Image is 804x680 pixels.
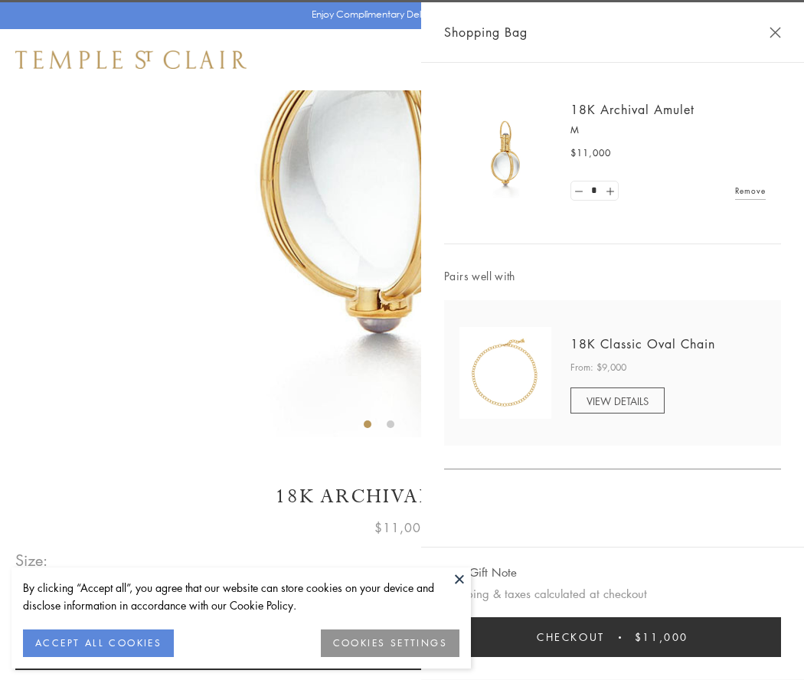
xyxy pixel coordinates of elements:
[23,629,174,657] button: ACCEPT ALL COOKIES
[537,629,605,646] span: Checkout
[602,181,617,201] a: Set quantity to 2
[770,27,781,38] button: Close Shopping Bag
[23,579,459,614] div: By clicking “Accept all”, you agree that our website can store cookies on your device and disclos...
[570,335,715,352] a: 18K Classic Oval Chain
[444,22,528,42] span: Shopping Bag
[570,387,665,414] a: VIEW DETAILS
[459,327,551,419] img: N88865-OV18
[374,518,430,538] span: $11,000
[635,629,688,646] span: $11,000
[15,51,247,69] img: Temple St. Clair
[444,584,781,603] p: Shipping & taxes calculated at checkout
[321,629,459,657] button: COOKIES SETTINGS
[15,548,49,573] span: Size:
[587,394,649,408] span: VIEW DETAILS
[444,267,781,285] span: Pairs well with
[570,101,695,118] a: 18K Archival Amulet
[312,7,485,22] p: Enjoy Complimentary Delivery & Returns
[15,483,789,510] h1: 18K Archival Amulet
[571,181,587,201] a: Set quantity to 0
[570,360,626,375] span: From: $9,000
[570,123,766,138] p: M
[444,617,781,657] button: Checkout $11,000
[459,107,551,199] img: 18K Archival Amulet
[735,182,766,199] a: Remove
[444,563,517,582] button: Add Gift Note
[570,145,611,161] span: $11,000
